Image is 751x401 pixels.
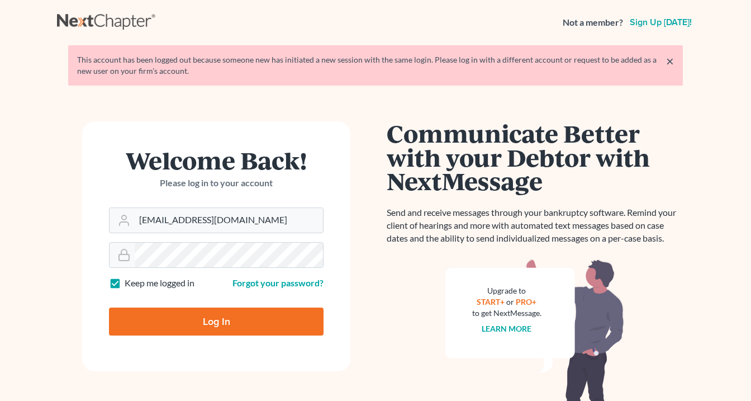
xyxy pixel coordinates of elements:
[109,177,324,190] p: Please log in to your account
[666,54,674,68] a: ×
[516,297,537,306] a: PRO+
[507,297,515,306] span: or
[472,308,541,319] div: to get NextMessage.
[563,16,623,29] strong: Not a member?
[232,277,324,288] a: Forgot your password?
[628,18,694,27] a: Sign up [DATE]!
[77,54,674,77] div: This account has been logged out because someone new has initiated a new session with the same lo...
[482,324,532,333] a: Learn more
[477,297,505,306] a: START+
[387,206,683,245] p: Send and receive messages through your bankruptcy software. Remind your client of hearings and mo...
[135,208,323,233] input: Email Address
[472,285,541,296] div: Upgrade to
[125,277,194,290] label: Keep me logged in
[109,308,324,336] input: Log In
[387,121,683,193] h1: Communicate Better with your Debtor with NextMessage
[109,148,324,172] h1: Welcome Back!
